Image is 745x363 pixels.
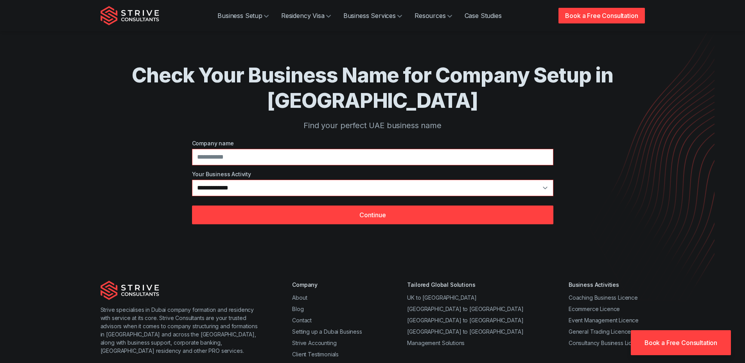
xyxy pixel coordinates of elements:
p: Strive specialises in Dubai company formation and residency with service at its core. Strive Cons... [101,306,261,355]
a: About [292,294,307,301]
a: Strive Accounting [292,340,336,346]
a: UK to [GEOGRAPHIC_DATA] [407,294,476,301]
a: [GEOGRAPHIC_DATA] to [GEOGRAPHIC_DATA] [407,306,523,312]
div: Business Activities [569,281,645,289]
a: Book a Free Consultation [631,330,731,355]
a: Setting up a Dubai Business [292,328,362,335]
a: [GEOGRAPHIC_DATA] to [GEOGRAPHIC_DATA] [407,328,523,335]
a: Blog [292,306,303,312]
a: Business Services [337,8,408,23]
button: Continue [192,206,553,224]
img: Strive Consultants [101,6,159,25]
a: General Trading Licence [569,328,631,335]
a: Case Studies [458,8,508,23]
a: [GEOGRAPHIC_DATA] to [GEOGRAPHIC_DATA] [407,317,523,324]
a: Event Management Licence [569,317,639,324]
label: Your Business Activity [192,170,553,178]
a: Coaching Business Licence [569,294,638,301]
div: Tailored Global Solutions [407,281,523,289]
a: Resources [408,8,458,23]
label: Company name [192,139,553,147]
a: Contact [292,317,312,324]
a: Client Testimonials [292,351,339,358]
h1: Check Your Business Name for Company Setup in [GEOGRAPHIC_DATA] [132,63,614,113]
p: Find your perfect UAE business name [132,120,614,131]
a: Management Solutions [407,340,465,346]
a: Consultancy Business Licence [569,340,645,346]
a: Residency Visa [275,8,337,23]
div: Company [292,281,362,289]
a: Book a Free Consultation [558,8,644,23]
a: Business Setup [211,8,275,23]
a: Ecommerce Licence [569,306,620,312]
img: Strive Consultants [101,281,159,300]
